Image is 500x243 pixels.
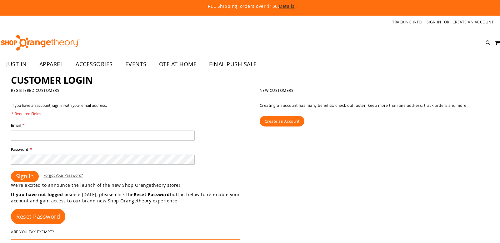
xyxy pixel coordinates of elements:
span: Customer Login [11,74,92,87]
span: FINAL PUSH SALE [209,57,257,71]
button: Sign In [11,171,39,182]
span: OTF AT HOME [159,57,197,71]
p: We’re excited to announce the launch of the new Shop Orangetheory store! [11,182,250,188]
a: ACCESSORIES [69,57,119,72]
span: EVENTS [125,57,147,71]
p: since [DATE], please click the button below to re-enable your account and gain access to our bran... [11,191,250,204]
a: Create an Account [452,19,494,25]
a: Details [279,3,295,9]
a: Tracking Info [392,19,422,25]
strong: If you have not logged in [11,191,69,197]
span: Sign In [16,172,34,180]
span: Reset Password [16,213,60,220]
strong: New Customers [260,88,294,93]
a: Sign In [427,19,441,25]
span: Email [11,123,21,128]
legend: If you have an account, sign in with your email address. [11,103,107,117]
a: Forgot Your Password? [43,173,83,178]
a: OTF AT HOME [153,57,203,72]
span: Password [11,147,28,152]
a: Create an Account [260,116,305,126]
a: FINAL PUSH SALE [203,57,263,72]
a: Reset Password [11,209,65,224]
p: Creating an account has many benefits: check out faster, keep more than one address, track orders... [260,103,489,108]
a: EVENTS [119,57,153,72]
strong: Registered Customers [11,88,59,93]
span: ACCESSORIES [76,57,113,71]
span: Create an Account [265,119,300,124]
strong: Reset Password [134,191,170,197]
strong: Are You Tax Exempt? [11,229,54,234]
a: APPAREL [33,57,70,72]
p: FREE Shipping, orders over $150. [62,3,437,9]
span: JUST IN [6,57,27,71]
span: * Required Fields [12,111,107,117]
span: APPAREL [39,57,63,71]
